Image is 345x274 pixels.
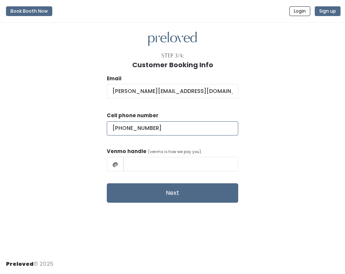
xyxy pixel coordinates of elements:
button: Login [289,6,310,16]
span: Preloved [6,260,34,268]
span: @ [107,157,124,171]
span: (venmo is how we pay you) [148,149,201,155]
label: Venmo handle [107,148,146,155]
button: Next [107,183,238,203]
div: © 2025 [6,254,53,268]
div: Step 3/4: [161,52,184,60]
img: preloved logo [148,32,197,46]
label: Cell phone number [107,112,158,119]
a: Book Booth Now [6,3,52,19]
input: (___) ___-____ [107,121,238,136]
label: Email [107,75,121,82]
button: Book Booth Now [6,6,52,16]
button: Sign up [315,6,341,16]
h1: Customer Booking Info [132,61,213,69]
input: @ . [107,84,238,98]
